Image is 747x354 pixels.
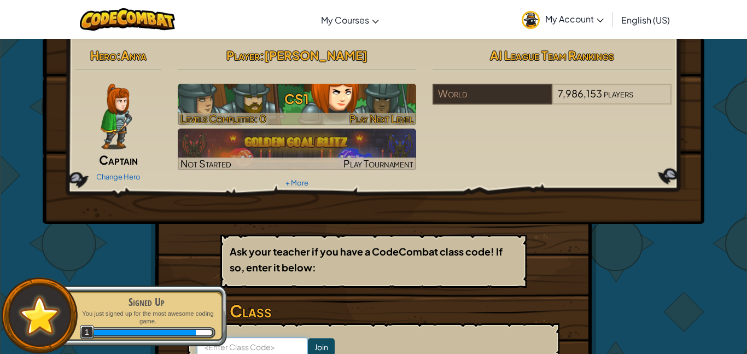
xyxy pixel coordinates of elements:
span: Anya [121,48,147,63]
a: + More [285,178,308,187]
span: AI League Team Rankings [490,48,614,63]
a: My Account [516,2,609,37]
span: My Account [545,13,604,25]
span: English (US) [621,14,670,26]
span: [PERSON_NAME] [264,48,367,63]
a: Change Hero [96,172,141,181]
h3: CS1 [178,86,417,111]
h3: Join a Class [188,299,559,323]
img: avatar [522,11,540,29]
img: CS1 [178,84,417,125]
a: World7,986,153players [433,94,672,107]
a: Play Next Level [178,84,417,125]
span: Play Next Level [349,112,413,125]
span: Player [226,48,260,63]
a: English (US) [616,5,675,34]
p: You just signed up for the most awesome coding game. [78,310,215,326]
img: CodeCombat logo [80,8,176,31]
span: My Courses [321,14,369,26]
span: Levels Completed: 0 [180,112,266,125]
span: Hero [90,48,116,63]
img: Golden Goal [178,129,417,170]
span: : [260,48,264,63]
span: Captain [99,152,138,167]
a: My Courses [316,5,384,34]
span: 1 [80,325,95,340]
span: Not Started [180,157,231,170]
span: 7,986,153 [558,87,602,100]
img: default.png [15,291,65,340]
b: Ask your teacher if you have a CodeCombat class code! If so, enter it below: [230,245,503,274]
span: Play Tournament [343,157,413,170]
a: Not StartedPlay Tournament [178,129,417,170]
div: World [433,84,552,105]
span: : [116,48,121,63]
img: captain-pose.png [101,84,132,149]
div: Signed Up [78,294,215,310]
span: players [604,87,633,100]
